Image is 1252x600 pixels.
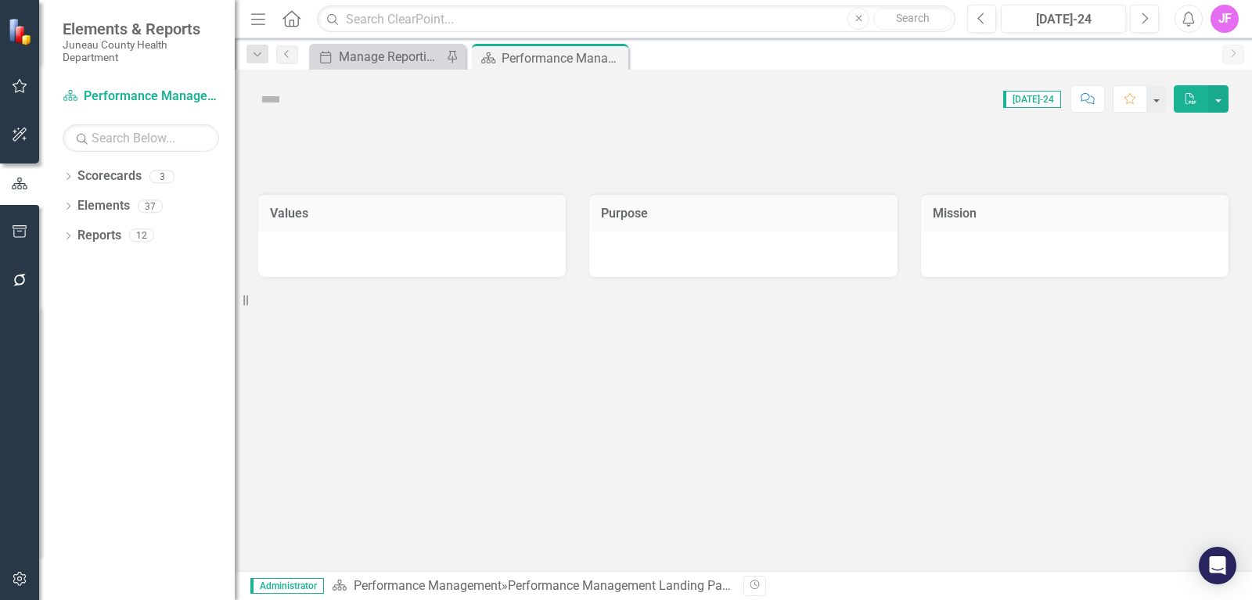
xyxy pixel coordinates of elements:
[508,578,736,593] div: Performance Management Landing Page
[1199,547,1236,584] div: Open Intercom Messenger
[138,199,163,213] div: 37
[149,170,174,183] div: 3
[313,47,442,66] a: Manage Reporting Periods
[77,227,121,245] a: Reports
[250,578,324,594] span: Administrator
[339,47,442,66] div: Manage Reporting Periods
[1001,5,1126,33] button: [DATE]-24
[354,578,502,593] a: Performance Management
[77,197,130,215] a: Elements
[502,49,624,68] div: Performance Management Landing Page
[63,38,219,64] small: Juneau County Health Department
[258,87,283,112] img: Not Defined
[332,577,732,595] div: »
[8,18,35,45] img: ClearPoint Strategy
[601,207,885,221] h3: Purpose
[63,20,219,38] span: Elements & Reports
[933,207,1217,221] h3: Mission
[1211,5,1239,33] button: JF
[896,12,930,24] span: Search
[129,229,154,243] div: 12
[1003,91,1061,108] span: [DATE]-24
[317,5,955,33] input: Search ClearPoint...
[77,167,142,185] a: Scorecards
[873,8,952,30] button: Search
[270,207,554,221] h3: Values
[63,88,219,106] a: Performance Management
[1006,10,1121,29] div: [DATE]-24
[63,124,219,152] input: Search Below...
